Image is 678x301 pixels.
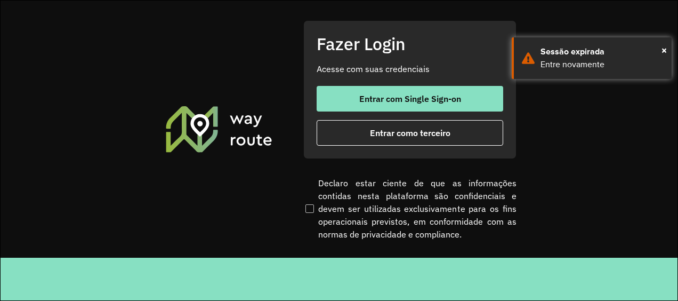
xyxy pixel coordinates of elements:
[317,34,503,54] h2: Fazer Login
[317,62,503,75] p: Acesse com suas credenciais
[317,86,503,112] button: button
[540,58,664,71] div: Entre novamente
[540,45,664,58] div: Sessão expirada
[303,177,516,241] label: Declaro estar ciente de que as informações contidas nesta plataforma são confidenciais e devem se...
[317,120,503,146] button: button
[164,105,274,154] img: Roteirizador AmbevTech
[661,42,667,58] button: Close
[661,42,667,58] span: ×
[370,129,450,137] span: Entrar como terceiro
[359,94,461,103] span: Entrar com Single Sign-on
